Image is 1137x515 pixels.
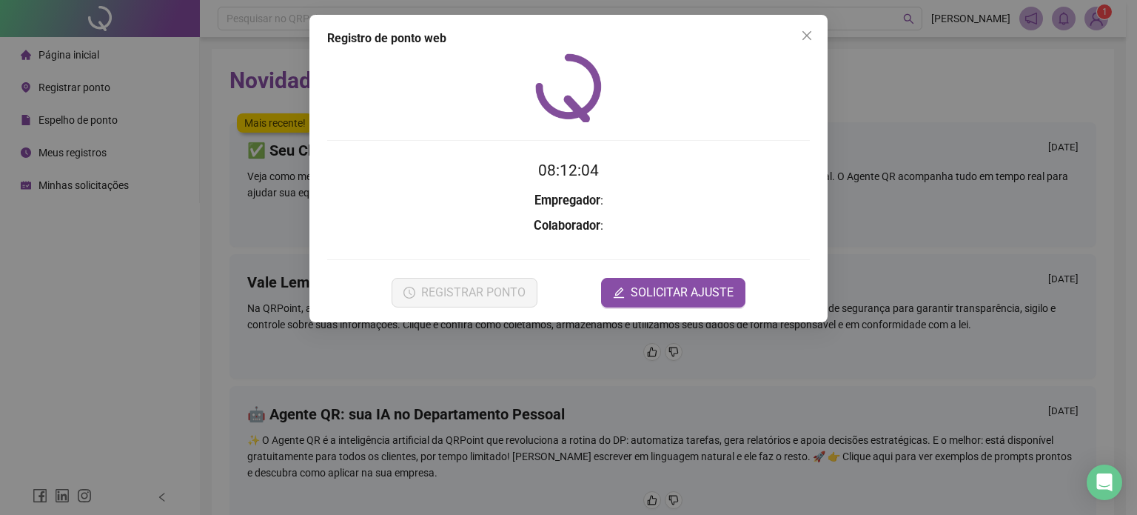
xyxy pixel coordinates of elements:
span: SOLICITAR AJUSTE [631,284,734,302]
div: Open Intercom Messenger [1087,465,1122,500]
strong: Empregador [534,193,600,207]
img: QRPoint [535,53,602,122]
button: REGISTRAR PONTO [392,278,537,308]
h3: : [327,191,810,210]
h3: : [327,216,810,236]
span: edit [613,287,625,299]
div: Registro de ponto web [327,30,810,47]
span: close [801,30,813,41]
strong: Colaborador [534,219,600,233]
button: Close [795,24,819,47]
time: 08:12:04 [538,162,599,179]
button: editSOLICITAR AJUSTE [601,278,745,308]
